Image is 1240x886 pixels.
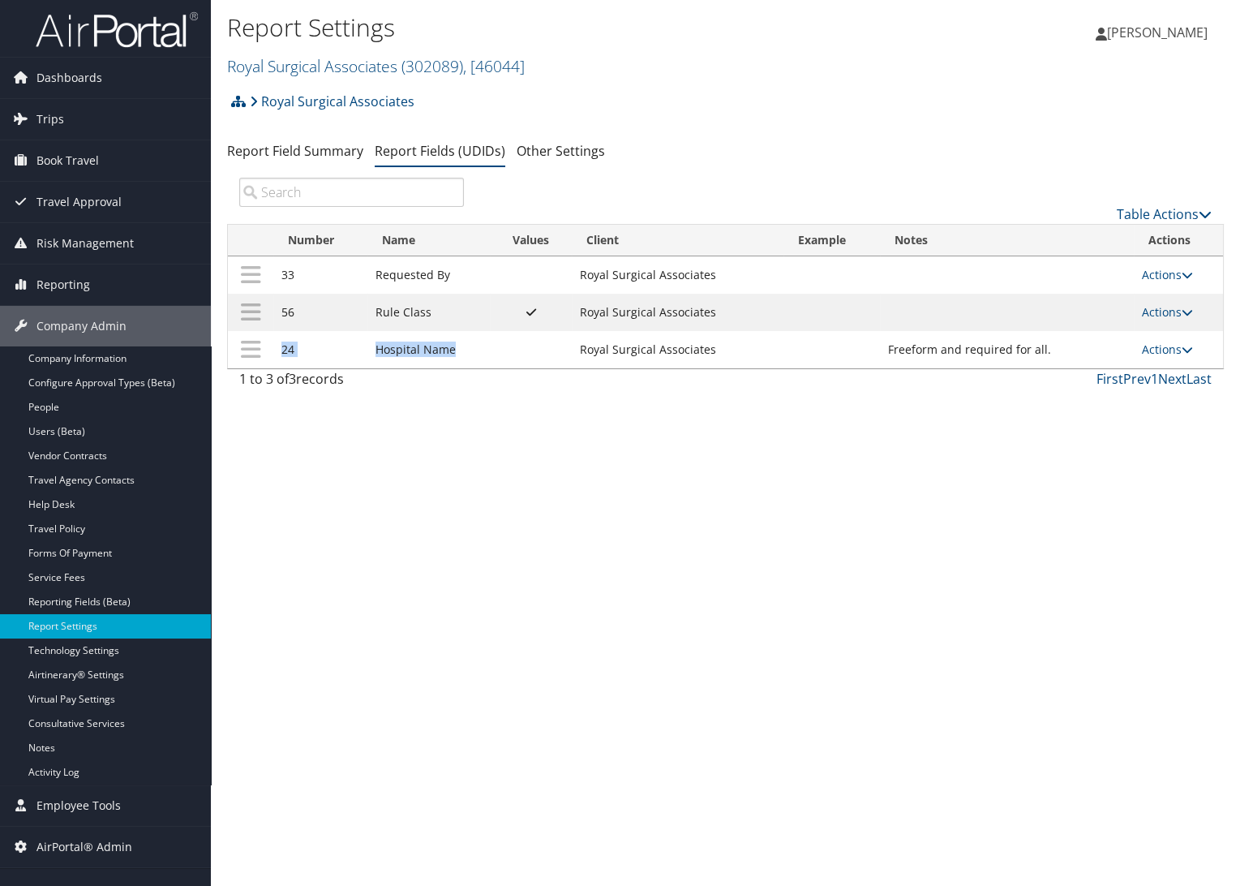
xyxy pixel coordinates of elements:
span: AirPortal® Admin [36,827,132,867]
th: Client [572,225,783,256]
td: 33 [273,256,367,294]
a: [PERSON_NAME] [1096,8,1224,57]
a: Table Actions [1117,205,1212,223]
td: Hospital Name [367,331,490,368]
span: Dashboards [36,58,102,98]
th: Example [783,225,880,256]
img: airportal-logo.png [36,11,198,49]
td: Royal Surgical Associates [572,331,783,368]
span: Employee Tools [36,785,121,826]
td: Royal Surgical Associates [572,294,783,331]
td: 56 [273,294,367,331]
th: Values [490,225,572,256]
a: Prev [1123,370,1151,388]
span: ( 302089 ) [401,55,463,77]
span: Risk Management [36,223,134,264]
th: Actions [1134,225,1223,256]
td: Royal Surgical Associates [572,256,783,294]
th: : activate to sort column descending [228,225,273,256]
a: Report Field Summary [227,142,363,160]
h1: Report Settings [227,11,891,45]
span: [PERSON_NAME] [1107,24,1208,41]
a: 1 [1151,370,1158,388]
a: Last [1186,370,1212,388]
th: Notes [880,225,1134,256]
a: Actions [1142,267,1193,282]
a: Report Fields (UDIDs) [375,142,505,160]
td: Freeform and required for all. [880,331,1134,368]
a: Actions [1142,342,1193,357]
span: Travel Approval [36,182,122,222]
th: Name [367,225,490,256]
div: 1 to 3 of records [239,369,464,397]
span: Reporting [36,265,90,305]
a: Royal Surgical Associates [227,55,525,77]
a: Royal Surgical Associates [250,85,414,118]
span: Company Admin [36,306,127,346]
a: Other Settings [517,142,605,160]
th: Number [273,225,367,256]
td: Rule Class [367,294,490,331]
span: Trips [36,99,64,140]
span: 3 [289,370,296,388]
span: Book Travel [36,140,99,181]
a: Actions [1142,304,1193,320]
input: Search [239,178,464,207]
td: Requested By [367,256,490,294]
a: First [1096,370,1123,388]
a: Next [1158,370,1186,388]
td: 24 [273,331,367,368]
span: , [ 46044 ] [463,55,525,77]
